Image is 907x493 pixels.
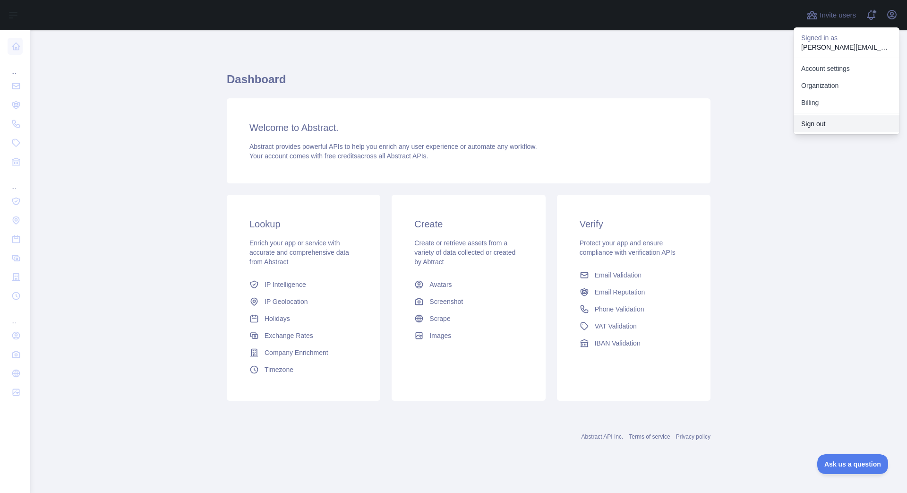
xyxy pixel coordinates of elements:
span: Phone Validation [595,304,644,314]
a: Images [411,327,526,344]
a: IP Geolocation [246,293,361,310]
a: VAT Validation [576,318,692,335]
span: Invite users [820,10,856,21]
a: Email Reputation [576,284,692,301]
span: Images [429,331,451,340]
span: Create or retrieve assets from a variety of data collected or created by Abtract [414,239,515,266]
a: Timezone [246,361,361,378]
a: Screenshot [411,293,526,310]
span: Email Validation [595,270,642,280]
button: Invite users [804,8,858,23]
a: Privacy policy [676,433,710,440]
a: IBAN Validation [576,335,692,352]
span: Company Enrichment [265,348,328,357]
p: [PERSON_NAME][EMAIL_ADDRESS][DOMAIN_NAME] [801,43,892,52]
div: ... [8,306,23,325]
a: Account settings [794,60,899,77]
iframe: Toggle Customer Support [817,454,888,474]
h1: Dashboard [227,72,710,95]
button: Billing [794,94,899,111]
span: Email Reputation [595,287,645,297]
span: VAT Validation [595,321,637,331]
h3: Create [414,217,522,231]
span: Your account comes with across all Abstract APIs. [249,152,428,160]
a: Email Validation [576,267,692,284]
span: Screenshot [429,297,463,306]
h3: Lookup [249,217,358,231]
span: IP Geolocation [265,297,308,306]
a: Avatars [411,276,526,293]
a: Exchange Rates [246,327,361,344]
div: ... [8,57,23,76]
div: ... [8,172,23,191]
span: Scrape [429,314,450,323]
a: Organization [794,77,899,94]
span: free credits [325,152,357,160]
span: IP Intelligence [265,280,306,289]
button: Sign out [794,115,899,132]
span: IBAN Validation [595,338,641,348]
a: Abstract API Inc. [582,433,624,440]
span: Exchange Rates [265,331,313,340]
a: Holidays [246,310,361,327]
a: IP Intelligence [246,276,361,293]
a: Scrape [411,310,526,327]
a: Terms of service [629,433,670,440]
span: Enrich your app or service with accurate and comprehensive data from Abstract [249,239,349,266]
span: Abstract provides powerful APIs to help you enrich any user experience or automate any workflow. [249,143,537,150]
span: Timezone [265,365,293,374]
h3: Welcome to Abstract. [249,121,688,134]
a: Phone Validation [576,301,692,318]
span: Avatars [429,280,452,289]
h3: Verify [580,217,688,231]
a: Company Enrichment [246,344,361,361]
span: Protect your app and ensure compliance with verification APIs [580,239,676,256]
span: Holidays [265,314,290,323]
p: Signed in as [801,33,892,43]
